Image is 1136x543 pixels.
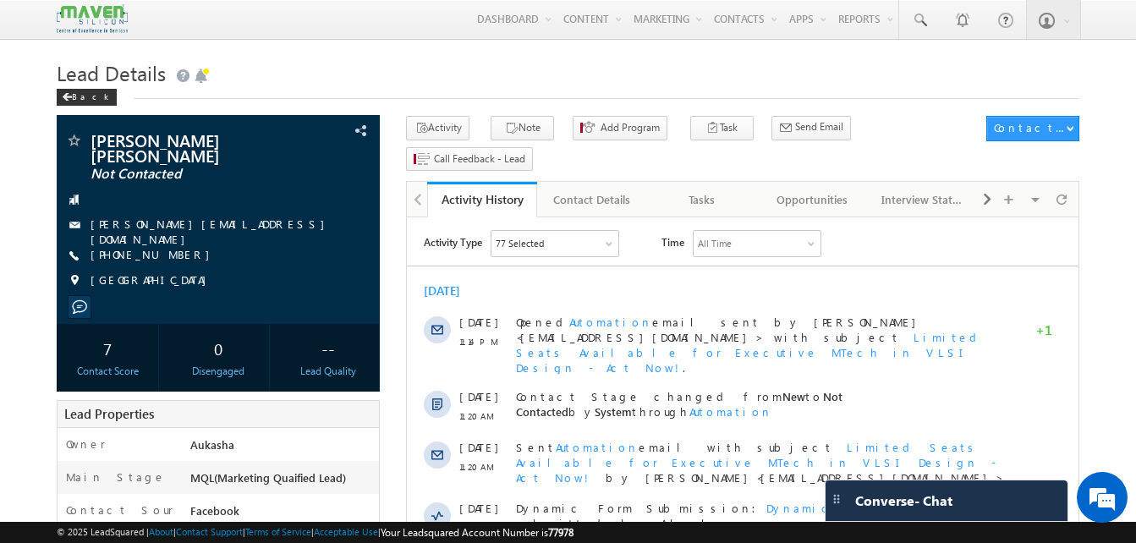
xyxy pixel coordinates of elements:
a: Acceptable Use [314,526,378,537]
label: Contact Source [66,502,174,533]
span: Completed By: [477,367,579,382]
span: Opened email sent by [PERSON_NAME]<[EMAIL_ADDRESS][DOMAIN_NAME]> with subject [109,499,518,529]
div: Disengaged [172,364,265,379]
a: About [149,526,173,537]
span: New [376,172,398,186]
a: Terms of Service [245,526,311,537]
span: Limited Seats Available for Executive MTech in VLSI Design - Act Now! [109,222,589,267]
span: Added by on [109,415,600,431]
div: 7 [61,332,154,364]
a: Activity History [427,182,537,217]
a: Tasks [648,182,758,217]
span: [DATE] 11:20 AM [299,368,373,381]
span: 11:20 AM [52,303,103,318]
span: Due on: [109,367,217,382]
div: 0 [172,332,265,364]
span: Sent email with subject [109,222,426,237]
span: Completed on: [234,367,373,382]
span: Limited Seats Available for Executive MTech in VLSI Design - Act Now! [109,112,576,157]
span: 11:20 AM [52,354,103,369]
span: Lead Details [57,59,166,86]
span: Not Contacted [109,172,436,201]
div: Interview Status [881,189,963,210]
span: System [188,187,225,201]
span: Add Program [601,120,660,135]
span: NA [369,398,382,412]
span: Automation [162,499,245,513]
span: [DATE] 11:58 AM [144,368,217,381]
span: Time [255,13,277,38]
span: [DATE] [52,222,91,238]
span: Converse - Chat [855,493,952,508]
span: Guddi([EMAIL_ADDRESS][DOMAIN_NAME]) [109,448,491,478]
button: Task [690,116,754,140]
span: Lead Properties [64,405,154,422]
span: Opened email sent by [PERSON_NAME]<[EMAIL_ADDRESS][DOMAIN_NAME]> with subject [109,97,518,127]
span: [DATE] [52,97,91,112]
span: [PERSON_NAME] [PERSON_NAME] [91,132,289,162]
a: Back [57,88,125,102]
span: Automation [149,222,232,237]
span: Automation [283,187,365,201]
span: [DATE] [52,334,91,349]
span: Aukasha([EMAIL_ADDRESS][DOMAIN_NAME]) [219,463,449,478]
span: +5 [628,405,645,425]
img: carter-drag [830,492,843,506]
label: Main Stage [66,469,166,485]
span: Your Leadsquared Account Number is [381,526,573,539]
span: Not Contacted [91,166,289,183]
div: MQL(Marketing Quaified Lead) [186,469,379,493]
span: [DATE] [52,398,91,413]
button: Add Program [573,116,667,140]
div: 77 Selected [89,19,137,34]
span: Call Feedback - Lead [434,151,525,167]
span: +1 [628,507,645,527]
span: Lead Follow Up: [PERSON_NAME] [PERSON_NAME] [109,349,600,365]
span: Contact Owner changed from to by . [109,448,508,478]
span: 12:55 PM [52,468,103,483]
span: 77978 [548,526,573,539]
span: [DATE] [52,283,91,299]
div: Facebook [186,502,379,526]
span: Send Email [795,119,843,134]
div: Contact Actions [994,120,1066,135]
span: +1 [628,105,645,125]
div: Back [57,89,117,106]
div: by [PERSON_NAME]<[EMAIL_ADDRESS][DOMAIN_NAME]>. [109,222,600,268]
span: [DATE] [52,499,91,514]
div: -- [282,332,375,364]
span: Aukasha [422,368,460,381]
span: Dynamic Form Submission: was submitted by Aukasha [109,283,600,314]
div: Tasks [661,189,743,210]
div: Opportunities [771,189,853,210]
span: © 2025 LeadSquared | | | | | [57,524,573,540]
span: [DATE] 11:20 AM [202,416,276,429]
div: All Time [291,19,325,34]
a: Contact Details [537,182,647,217]
button: Activity [406,116,469,140]
span: [PHONE_NUMBER] [91,247,218,264]
span: [DATE] [52,448,91,463]
label: Owner [66,436,106,452]
div: [DATE] [17,66,72,81]
button: Send Email [771,116,851,140]
button: Contact Actions [986,116,1079,141]
span: Contact Stage changed from to by through [109,172,436,201]
div: Contact Details [551,189,632,210]
span: [DATE] [52,172,91,187]
a: [PERSON_NAME][EMAIL_ADDRESS][DOMAIN_NAME] [91,217,333,246]
span: . [109,112,576,157]
span: Owner: [390,367,460,382]
div: Lead Quality [282,364,375,379]
span: 01:09 PM [52,518,103,534]
span: 11:20 AM [52,242,103,257]
span: 11:14 PM [52,117,103,132]
span: Dynamic Form [359,283,476,298]
span: Lead Follow Up: [PERSON_NAME] [PERSON_NAME] [109,334,600,349]
a: Opportunities [758,182,868,217]
span: Aukasha [190,437,234,452]
span: Activity Type [17,13,75,38]
span: Aukasha [541,368,579,381]
a: Contact Support [176,526,243,537]
div: Sales Activity,Program,Email Bounced,Email Link Clicked,Email Marked Spam & 72 more.. [85,14,211,39]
